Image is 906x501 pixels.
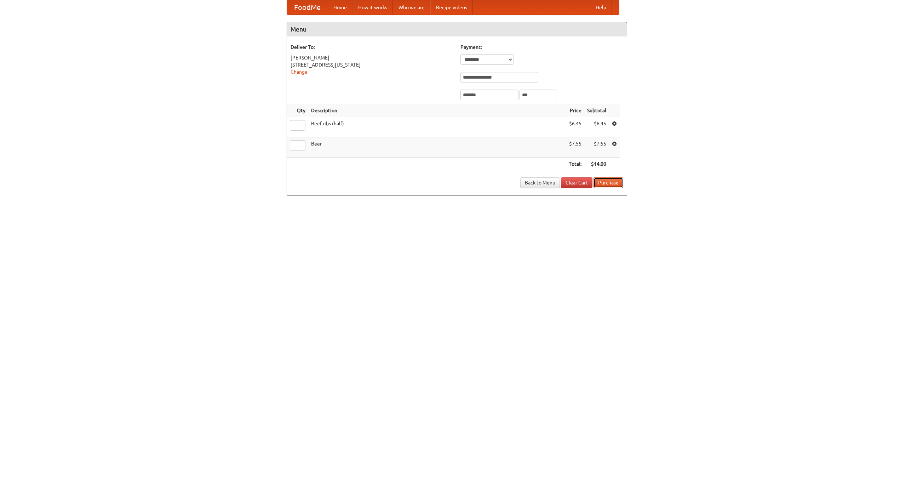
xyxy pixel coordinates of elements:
[291,69,308,75] a: Change
[291,54,453,61] div: [PERSON_NAME]
[430,0,473,15] a: Recipe videos
[566,137,584,158] td: $7.55
[584,158,609,171] th: $14.00
[561,177,592,188] a: Clear Cart
[566,158,584,171] th: Total:
[308,117,566,137] td: Beef ribs (half)
[594,177,623,188] button: Purchase
[308,137,566,158] td: Beer
[287,0,328,15] a: FoodMe
[328,0,352,15] a: Home
[584,117,609,137] td: $6.45
[566,104,584,117] th: Price
[590,0,612,15] a: Help
[584,137,609,158] td: $7.55
[287,104,308,117] th: Qty
[291,61,453,68] div: [STREET_ADDRESS][US_STATE]
[291,44,453,51] h5: Deliver To:
[308,104,566,117] th: Description
[460,44,623,51] h5: Payment:
[520,177,560,188] a: Back to Menu
[584,104,609,117] th: Subtotal
[566,117,584,137] td: $6.45
[287,22,627,36] h4: Menu
[393,0,430,15] a: Who we are
[352,0,393,15] a: How it works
